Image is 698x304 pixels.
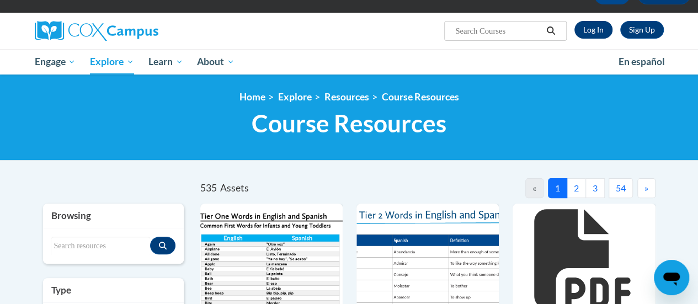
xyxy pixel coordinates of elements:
[190,49,242,74] a: About
[574,21,612,39] a: Log In
[90,55,134,68] span: Explore
[252,109,446,138] span: Course Resources
[609,178,633,198] button: 54
[620,21,664,39] a: Register
[51,237,150,255] input: Search resources
[141,49,190,74] a: Learn
[548,178,567,198] button: 1
[51,284,175,297] h3: Type
[637,178,656,198] button: Next
[197,55,235,68] span: About
[324,91,369,103] a: Resources
[34,55,76,68] span: Engage
[35,21,158,41] img: Cox Campus
[382,91,459,103] a: Course Resources
[567,178,586,198] button: 2
[200,182,217,194] span: 535
[148,55,183,68] span: Learn
[239,91,265,103] a: Home
[644,183,648,193] span: »
[28,49,83,74] a: Engage
[51,209,175,222] h3: Browsing
[26,49,672,74] div: Main menu
[220,182,249,194] span: Assets
[654,260,689,295] iframe: Button to launch messaging window
[278,91,312,103] a: Explore
[150,237,175,254] button: Search resources
[611,50,672,73] a: En español
[619,56,665,67] span: En español
[83,49,141,74] a: Explore
[454,24,542,38] input: Search Courses
[542,24,559,38] button: Search
[35,21,233,41] a: Cox Campus
[428,178,656,198] nav: Pagination Navigation
[585,178,605,198] button: 3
